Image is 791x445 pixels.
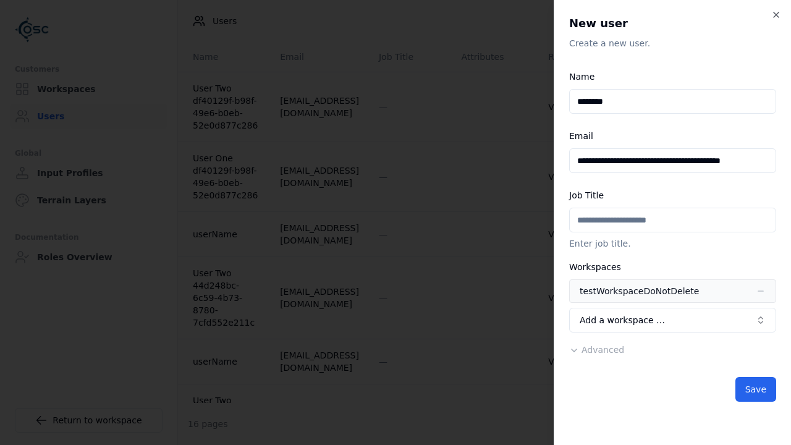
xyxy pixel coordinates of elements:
[569,344,624,356] button: Advanced
[569,262,621,272] label: Workspaces
[580,285,699,297] div: testWorkspaceDoNotDelete
[569,190,604,200] label: Job Title
[569,72,594,82] label: Name
[569,37,776,49] p: Create a new user.
[569,15,776,32] h2: New user
[569,131,593,141] label: Email
[735,377,776,402] button: Save
[569,237,776,250] p: Enter job title.
[582,345,624,355] span: Advanced
[580,314,665,326] span: Add a workspace …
